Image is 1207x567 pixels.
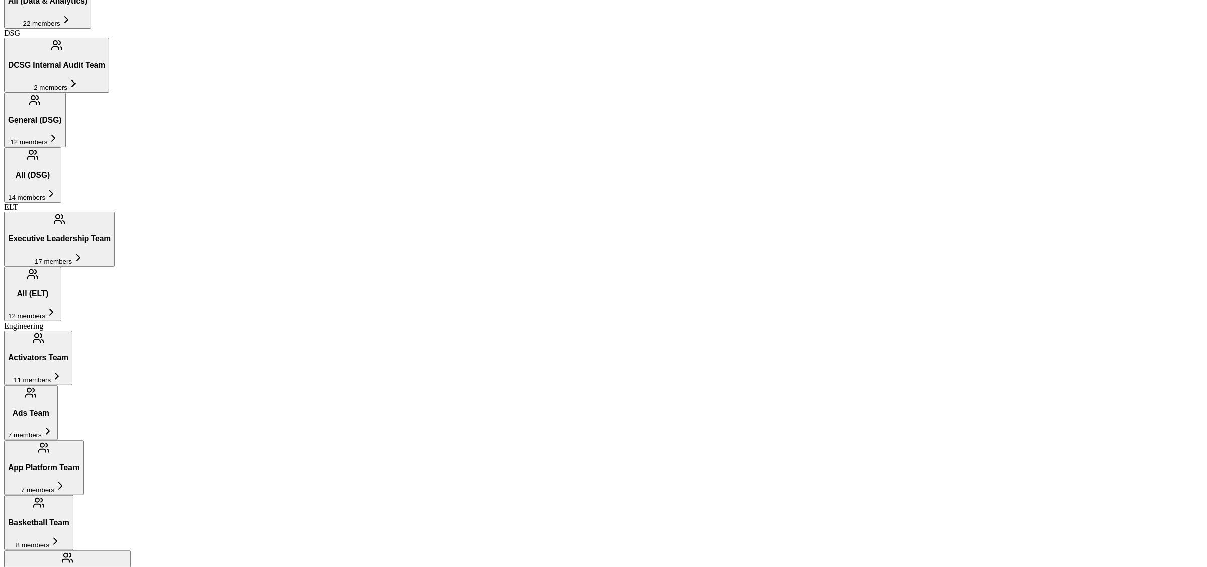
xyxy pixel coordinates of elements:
span: 7 members [8,431,42,439]
button: Ads Team7 members [4,385,58,440]
span: 11 members [14,376,51,384]
h3: General (DSG) [8,116,62,125]
button: Basketball Team8 members [4,495,73,550]
button: All (DSG)14 members [4,147,61,202]
span: ELT [4,203,18,211]
h3: All (DSG) [8,171,57,180]
span: 7 members [21,486,55,494]
h3: All (ELT) [8,289,57,298]
span: Engineering [4,321,43,330]
h3: Basketball Team [8,518,69,527]
span: 22 members [23,20,60,27]
h3: Executive Leadership Team [8,234,111,244]
span: 17 members [35,258,72,265]
span: 14 members [8,194,45,201]
button: DCSG Internal Audit Team2 members [4,38,109,93]
h3: App Platform Team [8,463,80,472]
h3: Ads Team [8,409,54,418]
button: Executive Leadership Team17 members [4,212,115,267]
button: App Platform Team7 members [4,440,84,495]
h3: DCSG Internal Audit Team [8,61,105,70]
button: All (ELT)12 members [4,267,61,321]
h3: Activators Team [8,353,68,362]
span: 8 members [16,541,50,549]
button: General (DSG)12 members [4,93,66,147]
span: 2 members [34,84,67,91]
span: DSG [4,29,20,37]
span: 12 members [8,312,45,320]
button: Activators Team11 members [4,331,72,385]
span: 12 members [10,138,47,146]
